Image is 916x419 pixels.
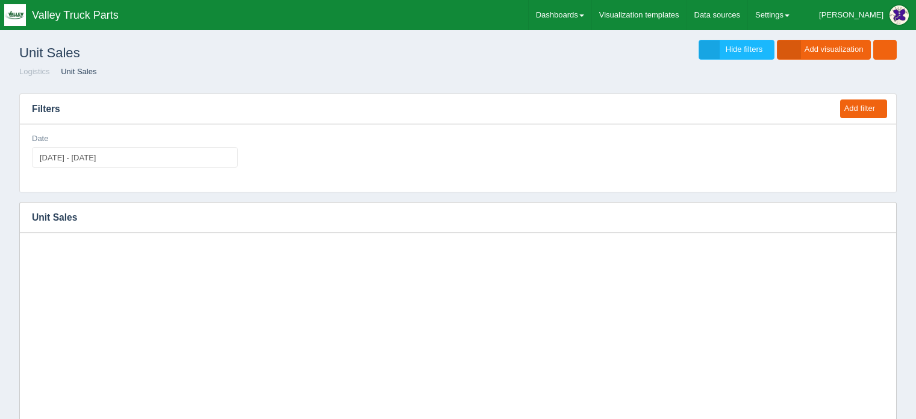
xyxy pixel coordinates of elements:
[777,40,871,60] a: Add visualization
[699,40,774,60] a: Hide filters
[32,9,119,21] span: Valley Truck Parts
[840,99,887,118] button: Add filter
[20,203,878,233] h3: Unit Sales
[32,133,48,145] label: Date
[819,3,883,27] div: [PERSON_NAME]
[890,5,909,25] img: Profile Picture
[52,66,96,78] li: Unit Sales
[726,45,762,54] span: Hide filters
[20,94,829,124] h3: Filters
[19,67,50,76] a: Logistics
[4,4,26,26] img: q1blfpkbivjhsugxdrfq.png
[19,40,458,66] h1: Unit Sales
